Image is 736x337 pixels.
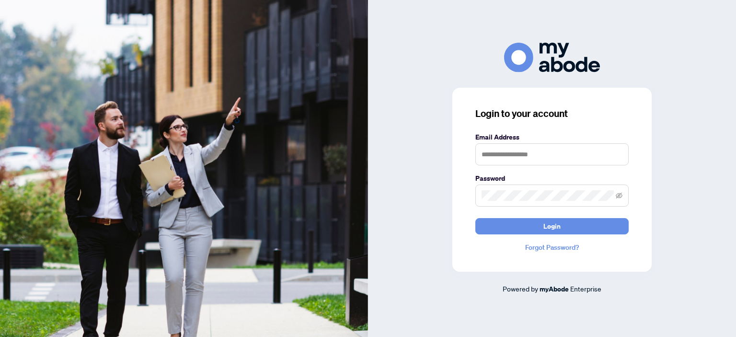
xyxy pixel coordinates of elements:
[504,43,600,72] img: ma-logo
[475,173,629,184] label: Password
[543,219,561,234] span: Login
[475,132,629,142] label: Email Address
[503,284,538,293] span: Powered by
[616,192,622,199] span: eye-invisible
[475,218,629,234] button: Login
[475,242,629,253] a: Forgot Password?
[570,284,601,293] span: Enterprise
[475,107,629,120] h3: Login to your account
[540,284,569,294] a: myAbode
